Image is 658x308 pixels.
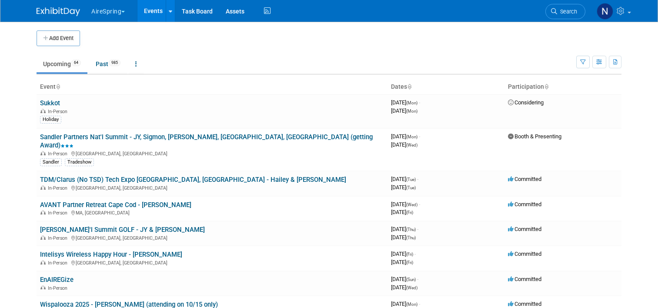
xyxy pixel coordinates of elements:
div: [GEOGRAPHIC_DATA], [GEOGRAPHIC_DATA] [40,184,384,191]
span: In-Person [48,235,70,241]
th: Dates [387,80,504,94]
span: (Fri) [406,210,413,215]
span: In-Person [48,185,70,191]
span: [DATE] [391,301,420,307]
span: [DATE] [391,107,418,114]
span: - [417,276,418,282]
a: Sort by Start Date [407,83,411,90]
span: Committed [508,201,541,208]
img: In-Person Event [40,185,46,190]
span: - [417,226,418,232]
img: In-Person Event [40,235,46,240]
span: (Mon) [406,302,418,307]
a: Sukkot [40,99,60,107]
span: (Mon) [406,134,418,139]
span: [DATE] [391,99,420,106]
a: TDM/Clarus (No TSD) Tech Expo [GEOGRAPHIC_DATA], [GEOGRAPHIC_DATA] - Hailey & [PERSON_NAME] [40,176,346,184]
span: [DATE] [391,259,413,265]
div: [GEOGRAPHIC_DATA], [GEOGRAPHIC_DATA] [40,259,384,266]
span: (Mon) [406,100,418,105]
span: Search [557,8,577,15]
div: Holiday [40,116,61,124]
span: In-Person [48,285,70,291]
div: MA, [GEOGRAPHIC_DATA] [40,209,384,216]
span: Committed [508,176,541,182]
span: (Mon) [406,109,418,114]
span: - [419,201,420,208]
span: (Fri) [406,260,413,265]
span: Committed [508,226,541,232]
a: Past985 [89,56,127,72]
span: Booth & Presenting [508,133,561,140]
a: [PERSON_NAME]'l Summit GOLF - JY & [PERSON_NAME] [40,226,205,234]
span: Considering [508,99,544,106]
a: AVANT Partner Retreat Cape Cod - [PERSON_NAME] [40,201,191,209]
span: (Tue) [406,185,416,190]
span: 985 [109,60,120,66]
span: [DATE] [391,284,418,291]
img: In-Person Event [40,109,46,113]
a: Search [545,4,585,19]
span: [DATE] [391,176,418,182]
span: - [419,301,420,307]
span: (Wed) [406,285,418,290]
th: Participation [504,80,621,94]
a: Sort by Event Name [56,83,60,90]
span: - [419,133,420,140]
span: (Thu) [406,227,416,232]
span: [DATE] [391,133,420,140]
img: Natalie Pyron [597,3,613,20]
span: [DATE] [391,141,418,148]
img: ExhibitDay [37,7,80,16]
img: In-Person Event [40,260,46,264]
th: Event [37,80,387,94]
img: In-Person Event [40,285,46,290]
span: In-Person [48,210,70,216]
span: (Tue) [406,177,416,182]
a: Intelisys Wireless Happy Hour - [PERSON_NAME] [40,251,182,258]
span: - [414,251,416,257]
img: In-Person Event [40,210,46,214]
span: (Sun) [406,277,416,282]
span: [DATE] [391,184,416,191]
div: Sandler [40,158,62,166]
a: Sandler Partners Nat'l Summit - JY, Sigmon, [PERSON_NAME], [GEOGRAPHIC_DATA], [GEOGRAPHIC_DATA] (... [40,133,373,149]
span: - [419,99,420,106]
span: In-Person [48,151,70,157]
span: Committed [508,251,541,257]
button: Add Event [37,30,80,46]
span: (Fri) [406,252,413,257]
div: [GEOGRAPHIC_DATA], [GEOGRAPHIC_DATA] [40,150,384,157]
div: [GEOGRAPHIC_DATA], [GEOGRAPHIC_DATA] [40,234,384,241]
a: EnAIREGize [40,276,73,284]
a: Sort by Participation Type [544,83,548,90]
img: In-Person Event [40,151,46,155]
span: 64 [71,60,81,66]
span: [DATE] [391,276,418,282]
span: In-Person [48,109,70,114]
span: [DATE] [391,209,413,215]
span: In-Person [48,260,70,266]
a: Upcoming64 [37,56,87,72]
span: [DATE] [391,251,416,257]
span: [DATE] [391,201,420,208]
span: (Wed) [406,143,418,147]
span: (Wed) [406,202,418,207]
span: Committed [508,301,541,307]
span: - [417,176,418,182]
span: [DATE] [391,226,418,232]
div: Tradeshow [65,158,94,166]
span: Committed [508,276,541,282]
span: (Thu) [406,235,416,240]
span: [DATE] [391,234,416,241]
